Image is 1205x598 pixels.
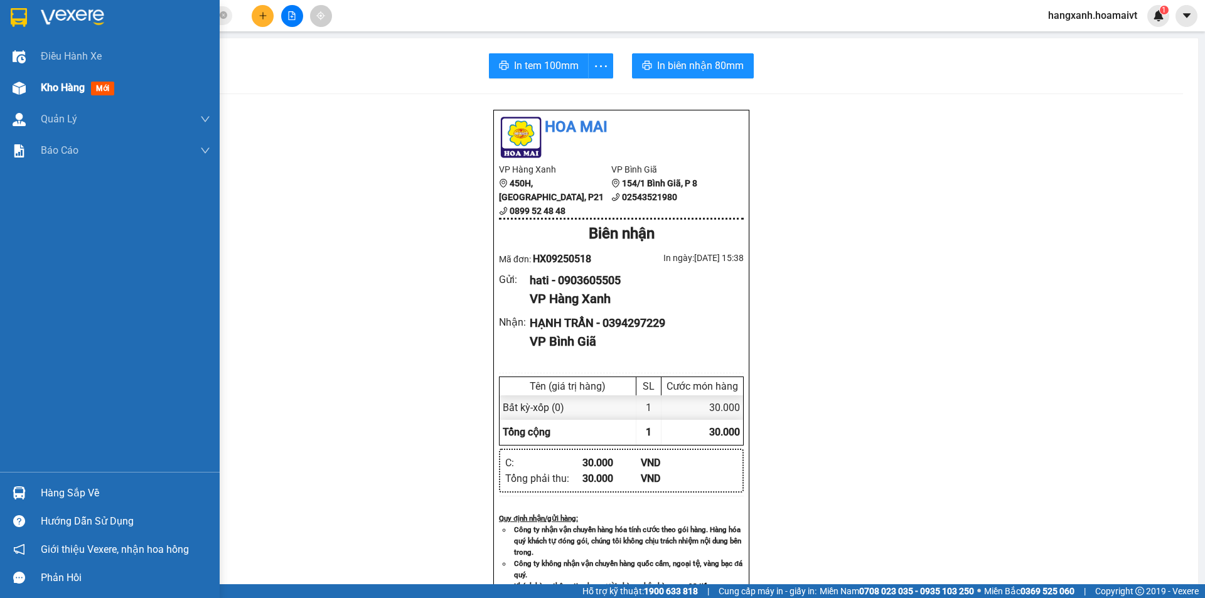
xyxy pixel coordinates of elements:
[1176,5,1197,27] button: caret-down
[499,513,744,524] div: Quy định nhận/gửi hàng :
[1153,10,1164,21] img: icon-new-feature
[588,53,613,78] button: more
[642,60,652,72] span: printer
[582,471,641,486] div: 30.000
[503,426,550,438] span: Tổng cộng
[661,395,743,420] div: 30.000
[11,12,30,25] span: Gửi:
[582,455,641,471] div: 30.000
[505,471,582,486] div: Tổng phải thu :
[13,572,25,584] span: message
[977,589,981,594] span: ⚪️
[13,515,25,527] span: question-circle
[514,559,742,579] strong: Công ty không nhận vận chuyển hàng quốc cấm, ngoại tệ, vàng bạc đá quý.
[91,82,114,95] span: mới
[499,163,611,176] li: VP Hàng Xanh
[636,395,661,420] div: 1
[41,542,189,557] span: Giới thiệu Vexere, nhận hoa hồng
[641,455,699,471] div: VND
[11,26,99,41] div: hati
[530,272,734,289] div: hati - 0903605505
[11,91,195,107] div: Tên hàng: xốp ( : 1 )
[621,251,744,265] div: In ngày: [DATE] 15:38
[719,584,817,598] span: Cung cấp máy in - giấy in:
[641,471,699,486] div: VND
[13,113,26,126] img: warehouse-icon
[1162,6,1166,14] span: 1
[41,569,210,587] div: Phản hồi
[665,380,740,392] div: Cước món hàng
[105,66,196,83] div: 30.000
[499,60,509,72] span: printer
[582,584,698,598] span: Hỗ trợ kỹ thuật:
[499,115,744,139] li: Hoa Mai
[11,8,27,27] img: logo-vxr
[499,222,744,246] div: Biên nhận
[259,11,267,20] span: plus
[41,512,210,531] div: Hướng dẫn sử dụng
[200,146,210,156] span: down
[622,192,677,202] b: 02543521980
[11,11,99,26] div: Hàng Xanh
[41,484,210,503] div: Hàng sắp về
[281,5,303,27] button: file-add
[514,525,741,557] strong: Công ty nhận vận chuyển hàng hóa tính cước theo gói hàng. Hàng hóa quý khách tự đóng gói, chúng t...
[533,253,591,265] span: HX09250518
[530,289,734,309] div: VP Hàng Xanh
[489,53,589,78] button: printerIn tem 100mm
[530,314,734,332] div: HẠNH TRẦN - 0394297229
[503,380,633,392] div: Tên (giá trị hàng)
[984,584,1074,598] span: Miền Bắc
[646,426,651,438] span: 1
[287,11,296,20] span: file-add
[611,179,620,188] span: environment
[220,10,227,22] span: close-circle
[1135,587,1144,595] span: copyright
[820,584,974,598] span: Miền Nam
[252,5,274,27] button: plus
[11,41,99,58] div: 0903605505
[107,26,195,41] div: HẠNH TRẦN
[499,206,508,215] span: phone
[632,53,754,78] button: printerIn biên nhận 80mm
[499,272,530,287] div: Gửi :
[13,144,26,158] img: solution-icon
[611,163,724,176] li: VP Bình Giã
[41,111,77,127] span: Quản Lý
[41,142,78,158] span: Báo cáo
[499,115,543,159] img: logo.jpg
[499,179,508,188] span: environment
[709,426,740,438] span: 30.000
[13,543,25,555] span: notification
[505,455,582,471] div: C :
[13,82,26,95] img: warehouse-icon
[1160,6,1169,14] sup: 1
[514,582,717,590] strong: Khách hàng thông tin cho người nhà ra nhận hàng sau 03 tiếng.
[107,41,195,58] div: 0394297229
[640,380,658,392] div: SL
[13,486,26,499] img: warehouse-icon
[105,69,115,82] span: C :
[530,332,734,351] div: VP Bình Giã
[859,586,974,596] strong: 0708 023 035 - 0935 103 250
[107,11,195,26] div: Bình Giã
[611,193,620,201] span: phone
[41,48,102,64] span: Điều hành xe
[316,11,325,20] span: aim
[1020,586,1074,596] strong: 0369 525 060
[107,12,137,25] span: Nhận:
[41,82,85,93] span: Kho hàng
[1084,584,1086,598] span: |
[644,586,698,596] strong: 1900 633 818
[707,584,709,598] span: |
[220,11,227,19] span: close-circle
[499,251,621,267] div: Mã đơn:
[503,402,564,414] span: Bất kỳ - xốp (0)
[1181,10,1192,21] span: caret-down
[310,5,332,27] button: aim
[13,50,26,63] img: warehouse-icon
[200,114,210,124] span: down
[514,58,579,73] span: In tem 100mm
[589,58,613,74] span: more
[657,58,744,73] span: In biên nhận 80mm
